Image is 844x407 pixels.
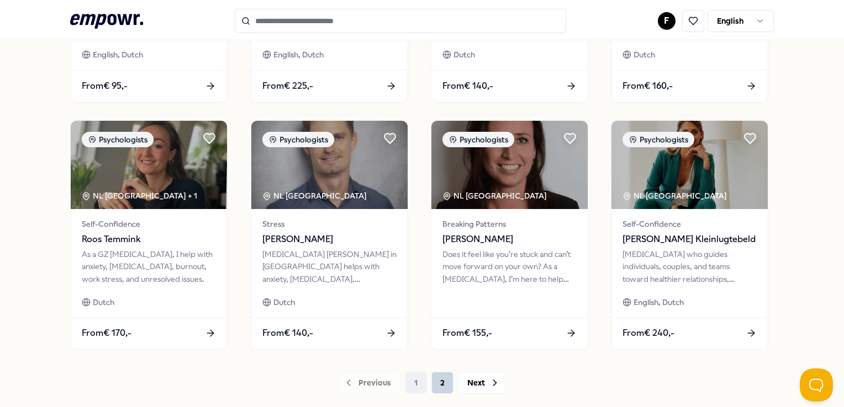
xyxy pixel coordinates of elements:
[453,49,475,61] span: Dutch
[623,326,674,340] span: From € 240,-
[431,120,588,350] a: package imagePsychologistsNL [GEOGRAPHIC_DATA] Breaking Patterns[PERSON_NAME]Does it feel like yo...
[93,296,114,308] span: Dutch
[262,248,397,285] div: [MEDICAL_DATA] [PERSON_NAME] in [GEOGRAPHIC_DATA] helps with anxiety, [MEDICAL_DATA], [MEDICAL_DA...
[442,326,492,340] span: From € 155,-
[623,248,757,285] div: [MEDICAL_DATA] who guides individuals, couples, and teams toward healthier relationships, growth,...
[70,120,228,350] a: package imagePsychologistsNL [GEOGRAPHIC_DATA] + 1Self-ConfidenceRoos TemminkAs a GZ [MEDICAL_DAT...
[262,232,397,247] span: [PERSON_NAME]
[611,121,768,209] img: package image
[623,218,757,230] span: Self-Confidence
[82,326,131,340] span: From € 170,-
[634,49,655,61] span: Dutch
[251,120,408,350] a: package imagePsychologistsNL [GEOGRAPHIC_DATA] Stress[PERSON_NAME][MEDICAL_DATA] [PERSON_NAME] in...
[273,296,295,308] span: Dutch
[458,372,505,394] button: Next
[82,79,128,93] span: From € 95,-
[442,232,577,247] span: [PERSON_NAME]
[262,218,397,230] span: Stress
[82,132,154,147] div: Psychologists
[273,49,324,61] span: English, Dutch
[71,121,227,209] img: package image
[800,368,833,401] iframe: Help Scout Beacon - Open
[442,248,577,285] div: Does it feel like you’re stuck and can’t move forward on your own? As a [MEDICAL_DATA], I’m here ...
[262,190,368,202] div: NL [GEOGRAPHIC_DATA]
[623,190,729,202] div: NL [GEOGRAPHIC_DATA]
[442,218,577,230] span: Breaking Patterns
[634,296,684,308] span: English, Dutch
[442,132,514,147] div: Psychologists
[658,12,676,30] button: F
[262,132,334,147] div: Psychologists
[93,49,143,61] span: English, Dutch
[82,218,216,230] span: Self-Confidence
[442,190,548,202] div: NL [GEOGRAPHIC_DATA]
[611,120,768,350] a: package imagePsychologistsNL [GEOGRAPHIC_DATA] Self-Confidence[PERSON_NAME] Kleinlugtebeld[MEDICA...
[623,79,673,93] span: From € 160,-
[623,132,694,147] div: Psychologists
[82,248,216,285] div: As a GZ [MEDICAL_DATA], I help with anxiety, [MEDICAL_DATA], burnout, work stress, and unresolved...
[442,79,493,93] span: From € 140,-
[623,232,757,247] span: [PERSON_NAME] Kleinlugtebeld
[262,326,313,340] span: From € 140,-
[82,190,197,202] div: NL [GEOGRAPHIC_DATA] + 1
[235,9,566,33] input: Search for products, categories or subcategories
[262,79,313,93] span: From € 225,-
[431,121,588,209] img: package image
[251,121,408,209] img: package image
[82,232,216,247] span: Roos Temmink
[431,372,453,394] button: 2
